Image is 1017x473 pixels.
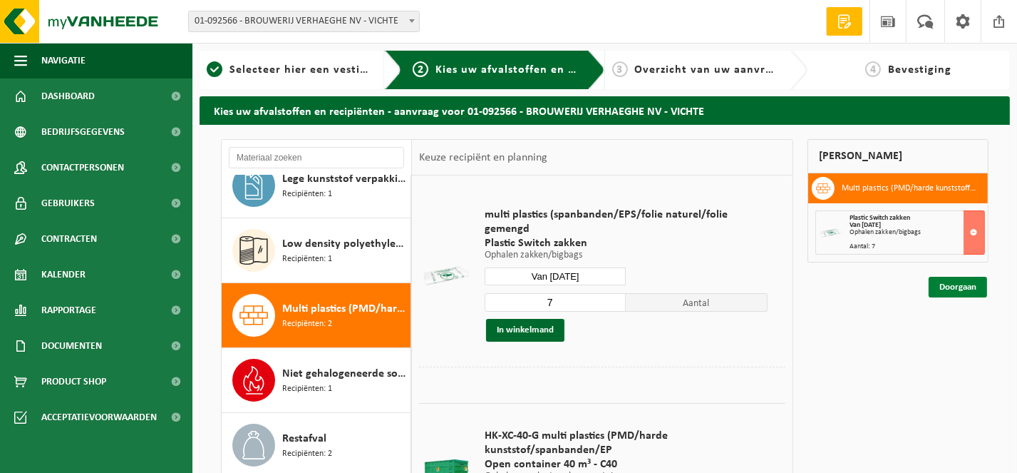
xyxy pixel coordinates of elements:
[207,61,373,78] a: 1Selecteer hier een vestiging
[41,150,124,185] span: Contactpersonen
[282,171,407,188] span: Lege kunststof verpakkingen van gevaarlijke stoffen
[222,218,411,283] button: Low density polyethyleen (LDPE) folie, los, gekleurd Recipiënten: 1
[807,139,988,173] div: [PERSON_NAME]
[189,11,419,31] span: 01-092566 - BROUWERIJ VERHAEGHE NV - VICHTE
[282,300,407,317] span: Multi plastics (PMD/harde kunststoffen/spanbanden/EPS/folie naturel/folie gemengd)
[842,177,977,200] h3: Multi plastics (PMD/harde kunststoffen/spanbanden/EPS/folie naturel/folie gemengd)
[207,61,222,77] span: 1
[626,293,767,312] span: Aantal
[41,221,97,257] span: Contracten
[485,457,768,472] span: Open container 40 m³ - C40
[41,185,95,221] span: Gebruikers
[222,348,411,413] button: Niet gehalogeneerde solventen - hoogcalorisch in kleinverpakking Recipiënten: 1
[188,11,420,32] span: 01-092566 - BROUWERIJ VERHAEGHE NV - VICHTE
[850,243,984,250] div: Aantal: 7
[41,328,102,364] span: Documenten
[222,283,411,348] button: Multi plastics (PMD/harde kunststoffen/spanbanden/EPS/folie naturel/folie gemengd) Recipiënten: 2
[485,268,626,285] input: Selecteer datum
[41,78,95,114] span: Dashboard
[865,61,881,77] span: 4
[850,214,910,222] span: Plastic Switch zakken
[485,208,768,236] span: multi plastics (spanbanden/EPS/folie naturel/folie gemengd
[41,364,106,400] span: Product Shop
[850,221,881,229] strong: Van [DATE]
[413,61,428,77] span: 2
[486,319,564,342] button: In winkelmand
[929,277,987,297] a: Doorgaan
[485,236,768,250] span: Plastic Switch zakken
[41,257,86,293] span: Kalender
[200,96,1010,124] h2: Kies uw afvalstoffen en recipiënten - aanvraag voor 01-092566 - BROUWERIJ VERHAEGHE NV - VICHTE
[41,400,157,435] span: Acceptatievoorwaarden
[282,430,326,447] span: Restafval
[485,250,768,260] p: Ophalen zakken/bigbags
[282,317,332,331] span: Recipiënten: 2
[282,188,332,201] span: Recipiënten: 1
[222,153,411,218] button: Lege kunststof verpakkingen van gevaarlijke stoffen Recipiënten: 1
[41,43,86,78] span: Navigatie
[282,235,407,253] span: Low density polyethyleen (LDPE) folie, los, gekleurd
[485,429,768,457] span: HK-XC-40-G multi plastics (PMD/harde kunststof/spanbanden/EP
[435,64,631,76] span: Kies uw afvalstoffen en recipiënten
[635,64,785,76] span: Overzicht van uw aanvraag
[612,61,628,77] span: 3
[229,147,404,168] input: Materiaal zoeken
[41,114,125,150] span: Bedrijfsgegevens
[282,447,332,461] span: Recipiënten: 2
[850,229,984,236] div: Ophalen zakken/bigbags
[229,64,383,76] span: Selecteer hier een vestiging
[282,253,332,266] span: Recipiënten: 1
[412,140,554,176] div: Keuze recipiënt en planning
[282,382,332,396] span: Recipiënten: 1
[282,365,407,382] span: Niet gehalogeneerde solventen - hoogcalorisch in kleinverpakking
[41,293,96,328] span: Rapportage
[888,64,951,76] span: Bevestiging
